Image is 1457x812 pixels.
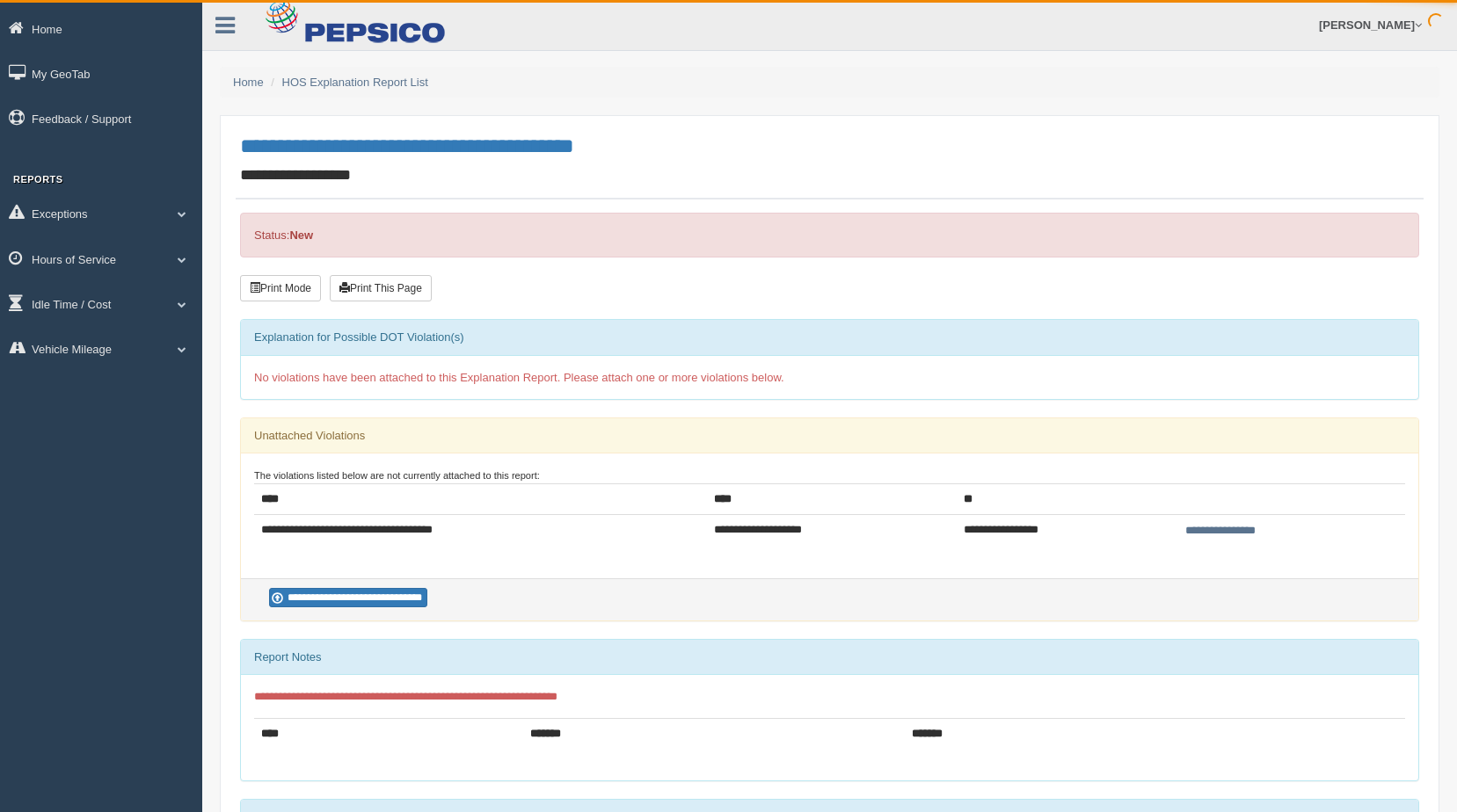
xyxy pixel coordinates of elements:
div: Report Notes [241,640,1418,675]
small: The violations listed below are not currently attached to this report: [254,470,540,481]
div: Unattached Violations [241,418,1418,453]
a: Home [233,76,264,89]
span: No violations have been attached to this Explanation Report. Please attach one or more violations... [254,371,784,384]
button: Print Mode [240,275,321,301]
strong: New [289,228,313,242]
a: HOS Explanation Report List [282,76,428,89]
div: Status: [240,213,1419,257]
div: Explanation for Possible DOT Violation(s) [241,320,1418,355]
button: Print This Page [330,275,432,301]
